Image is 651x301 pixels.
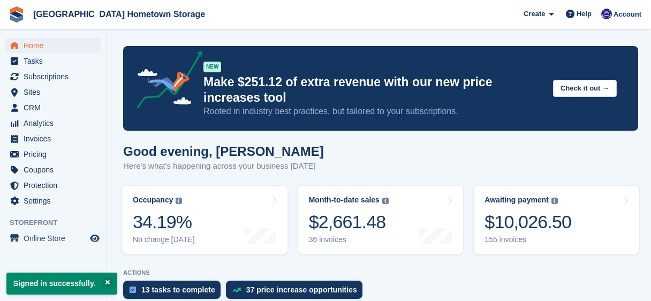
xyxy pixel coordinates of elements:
a: menu [5,193,101,208]
a: menu [5,147,101,162]
img: stora-icon-8386f47178a22dfd0bd8f6a31ec36ba5ce8667c1dd55bd0f319d3a0aa187defe.svg [9,6,25,22]
div: 37 price increase opportunities [246,285,357,294]
a: menu [5,178,101,193]
span: Sites [24,85,88,100]
img: Amy Liposky-Vincent [601,9,612,19]
div: Month-to-date sales [309,195,380,205]
span: Invoices [24,131,88,146]
p: Signed in successfully. [6,273,117,295]
img: price-adjustments-announcement-icon-8257ccfd72463d97f412b2fc003d46551f7dbcb40ab6d574587a9cd5c0d94... [128,51,203,112]
img: task-75834270c22a3079a89374b754ae025e5fb1db73e45f91037f5363f120a921f8.svg [130,287,136,293]
h1: Good evening, [PERSON_NAME] [123,144,324,159]
a: Occupancy 34.19% No change [DATE] [122,186,287,254]
a: menu [5,131,101,146]
img: price_increase_opportunities-93ffe204e8149a01c8c9dc8f82e8f89637d9d84a8eef4429ea346261dce0b2c0.svg [232,288,241,292]
div: 36 invoices [309,235,389,244]
span: Account [614,9,641,20]
button: Check it out → [553,80,617,97]
span: Home [24,38,88,53]
span: Tasks [24,54,88,69]
span: Help [577,9,592,19]
div: NEW [203,62,221,72]
a: menu [5,100,101,115]
div: Awaiting payment [485,195,549,205]
a: menu [5,162,101,177]
img: icon-info-grey-7440780725fd019a000dd9b08b2336e03edf1995a4989e88bcd33f0948082b44.svg [551,198,558,204]
span: CRM [24,100,88,115]
span: Coupons [24,162,88,177]
p: Rooted in industry best practices, but tailored to your subscriptions. [203,106,544,117]
a: Awaiting payment $10,026.50 155 invoices [474,186,639,254]
a: menu [5,38,101,53]
span: Pricing [24,147,88,162]
p: Here's what's happening across your business [DATE] [123,160,324,172]
a: menu [5,69,101,84]
img: icon-info-grey-7440780725fd019a000dd9b08b2336e03edf1995a4989e88bcd33f0948082b44.svg [176,198,182,204]
div: 155 invoices [485,235,571,244]
a: menu [5,54,101,69]
p: ACTIONS [123,269,638,276]
span: Analytics [24,116,88,131]
span: Online Store [24,231,88,246]
a: menu [5,85,101,100]
span: Settings [24,193,88,208]
div: Occupancy [133,195,173,205]
a: Month-to-date sales $2,661.48 36 invoices [298,186,464,254]
a: menu [5,116,101,131]
div: 34.19% [133,211,195,233]
a: menu [5,231,101,246]
span: Subscriptions [24,69,88,84]
a: [GEOGRAPHIC_DATA] Hometown Storage [29,5,209,23]
div: $2,661.48 [309,211,389,233]
div: 13 tasks to complete [141,285,215,294]
div: $10,026.50 [485,211,571,233]
span: Storefront [10,217,107,228]
span: Create [524,9,545,19]
a: Preview store [88,232,101,245]
p: Make $251.12 of extra revenue with our new price increases tool [203,74,544,106]
img: icon-info-grey-7440780725fd019a000dd9b08b2336e03edf1995a4989e88bcd33f0948082b44.svg [382,198,389,204]
span: Protection [24,178,88,193]
div: No change [DATE] [133,235,195,244]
